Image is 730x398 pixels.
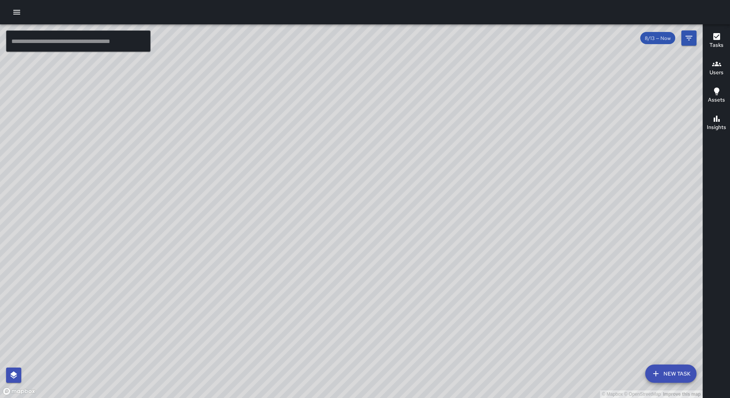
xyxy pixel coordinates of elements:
button: Assets [703,82,730,110]
button: Tasks [703,27,730,55]
button: Insights [703,110,730,137]
button: Users [703,55,730,82]
h6: Users [709,68,724,77]
h6: Tasks [709,41,724,49]
button: New Task [645,365,697,383]
span: 8/13 — Now [640,35,675,41]
h6: Insights [707,123,726,132]
h6: Assets [708,96,725,104]
button: Filters [681,30,697,46]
